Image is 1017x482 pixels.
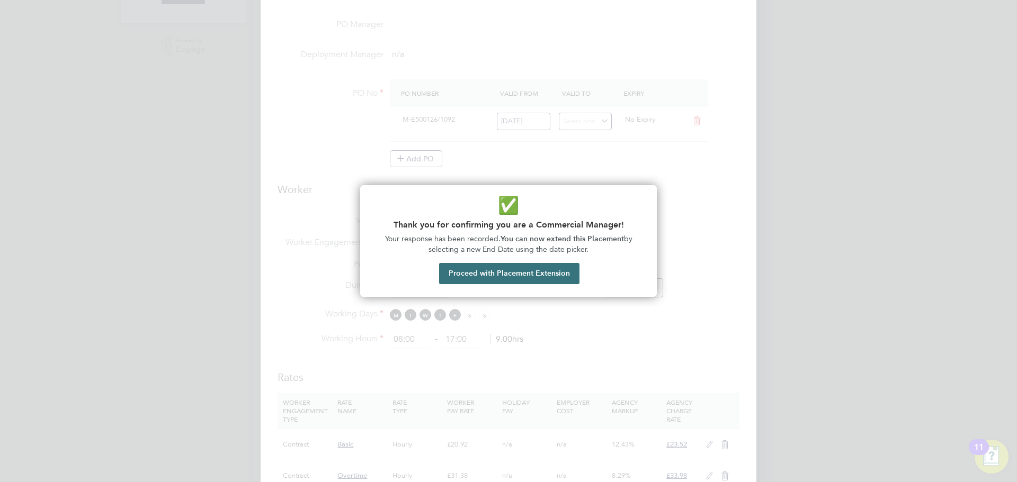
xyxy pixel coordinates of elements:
[385,234,501,243] span: Your response has been recorded.
[439,263,579,284] button: Proceed with Placement Extension
[373,220,644,230] h2: Thank you for confirming you are a Commercial Manager!
[501,234,624,243] strong: You can now extend this Placement
[429,234,635,254] span: by selecting a new End Date using the date picker.
[360,185,657,297] div: Commercial Manager Confirmation
[373,194,644,217] p: ✅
